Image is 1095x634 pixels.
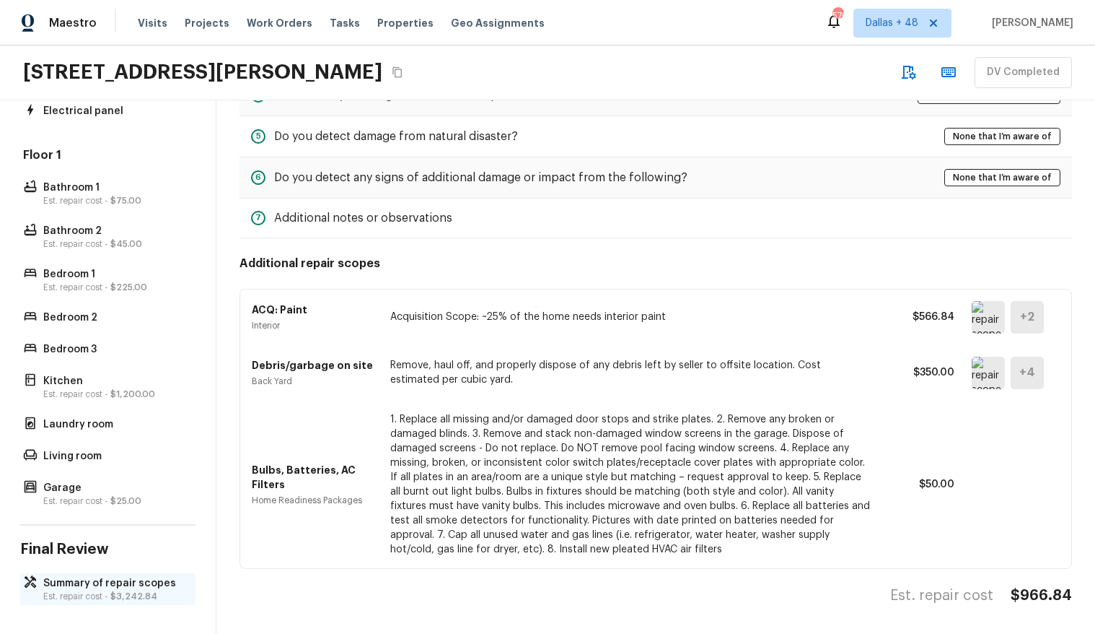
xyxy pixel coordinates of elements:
p: Debris/garbage on site [252,358,373,373]
h4: Est. repair cost [890,586,993,605]
span: Maestro [49,16,97,30]
p: $566.84 [889,310,954,324]
p: Bathroom 1 [43,181,187,195]
span: None that I’m aware of [948,170,1057,185]
h4: $966.84 [1011,586,1072,605]
p: Remove, haul off, and properly dispose of any debris left by seller to offsite location. Cost est... [390,358,872,387]
span: None that I’m aware of [948,129,1057,144]
p: Acquisition Scope: ~25% of the home needs interior paint [390,310,872,324]
p: $50.00 [889,477,954,492]
span: Projects [185,16,229,30]
p: Garage [43,481,187,495]
span: $25.00 [110,497,141,505]
h5: Floor 1 [20,147,195,166]
p: $350.00 [889,365,954,380]
span: Visits [138,16,167,30]
p: Est. repair cost - [43,495,187,507]
p: Est. repair cost - [43,282,187,293]
span: Tasks [330,18,360,28]
p: Est. repair cost - [43,238,187,250]
h2: [STREET_ADDRESS][PERSON_NAME] [23,59,382,85]
p: Bulbs, Batteries, AC Filters [252,463,373,492]
p: ACQ: Paint [252,303,373,317]
p: Est. repair cost - [43,591,187,602]
p: Bedroom 1 [43,267,187,282]
h4: Final Review [20,540,195,559]
div: 7 [251,211,265,225]
h5: Additional repair scopes [239,256,1072,272]
span: $45.00 [110,240,142,248]
p: Est. repair cost - [43,195,187,207]
p: Kitchen [43,374,187,388]
h5: + 4 [1019,365,1035,381]
p: Electrical panel [43,104,187,118]
p: 1. Replace all missing and/or damaged door stops and strike plates. 2. Remove any broken or damag... [390,412,872,557]
span: $3,242.84 [110,592,157,601]
h5: + 2 [1020,309,1034,325]
p: Est. repair cost - [43,388,187,400]
h5: Additional notes or observations [274,210,452,226]
p: Home Readiness Packages [252,495,373,506]
p: Bedroom 2 [43,311,187,325]
span: Geo Assignments [451,16,545,30]
p: Bathroom 2 [43,224,187,238]
span: [PERSON_NAME] [986,16,1073,30]
p: Laundry room [43,417,187,432]
h5: Do you detect any signs of additional damage or impact from the following? [274,170,687,186]
p: Living room [43,449,187,464]
div: 5 [251,129,265,144]
img: repair scope asset [972,357,1005,389]
span: $225.00 [110,283,147,292]
p: Summary of repair scopes [43,576,187,591]
div: 576 [832,9,843,23]
button: Copy Address [388,63,407,82]
span: Work Orders [247,16,312,30]
img: repair scope asset [972,301,1005,334]
p: Interior [252,320,373,331]
div: 6 [251,170,265,185]
span: Dallas + 48 [866,16,918,30]
p: Bedroom 3 [43,342,187,357]
span: $75.00 [110,196,141,205]
span: $1,200.00 [110,390,155,399]
span: Properties [377,16,434,30]
h5: Do you detect damage from natural disaster? [274,129,518,144]
p: Back Yard [252,375,373,387]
